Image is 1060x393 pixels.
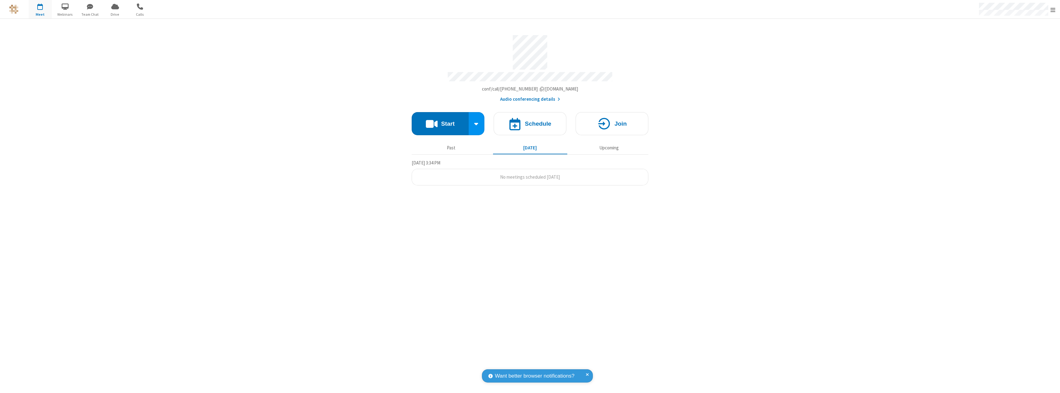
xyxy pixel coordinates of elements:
section: Today's Meetings [412,159,648,186]
button: Past [414,142,488,154]
button: Upcoming [572,142,646,154]
button: Schedule [494,112,566,135]
button: [DATE] [493,142,567,154]
span: Calls [128,12,152,17]
button: Copy my meeting room linkCopy my meeting room link [482,86,578,93]
h4: Join [614,121,627,127]
h4: Schedule [525,121,551,127]
iframe: Chat [1045,377,1055,389]
span: Webinars [54,12,77,17]
img: QA Selenium DO NOT DELETE OR CHANGE [9,5,18,14]
span: Meet [29,12,52,17]
div: Start conference options [469,112,485,135]
section: Account details [412,30,648,103]
button: Start [412,112,469,135]
span: [DATE] 3:34 PM [412,160,440,166]
span: Want better browser notifications? [495,372,574,380]
button: Audio conferencing details [500,96,560,103]
button: Join [576,112,648,135]
span: Drive [104,12,127,17]
span: No meetings scheduled [DATE] [500,174,560,180]
span: Team Chat [79,12,102,17]
span: Copy my meeting room link [482,86,578,92]
h4: Start [441,121,455,127]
